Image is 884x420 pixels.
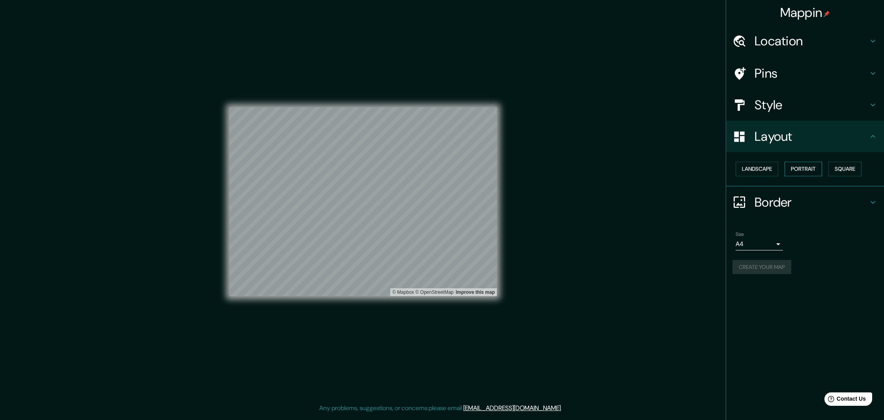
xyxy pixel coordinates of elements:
[392,289,414,295] a: Mapbox
[755,65,868,81] h4: Pins
[726,187,884,218] div: Border
[463,404,561,412] a: [EMAIL_ADDRESS][DOMAIN_NAME]
[456,289,495,295] a: Map feedback
[814,389,875,411] iframe: Help widget launcher
[726,25,884,57] div: Location
[726,58,884,89] div: Pins
[229,107,497,296] canvas: Map
[736,231,744,237] label: Size
[736,162,778,176] button: Landscape
[563,403,565,413] div: .
[415,289,453,295] a: OpenStreetMap
[726,121,884,152] div: Layout
[755,97,868,113] h4: Style
[736,238,783,250] div: A4
[824,11,830,17] img: pin-icon.png
[780,5,830,21] h4: Mappin
[562,403,563,413] div: .
[726,89,884,121] div: Style
[785,162,822,176] button: Portrait
[755,33,868,49] h4: Location
[755,194,868,210] h4: Border
[828,162,862,176] button: Square
[755,129,868,144] h4: Layout
[319,403,562,413] p: Any problems, suggestions, or concerns please email .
